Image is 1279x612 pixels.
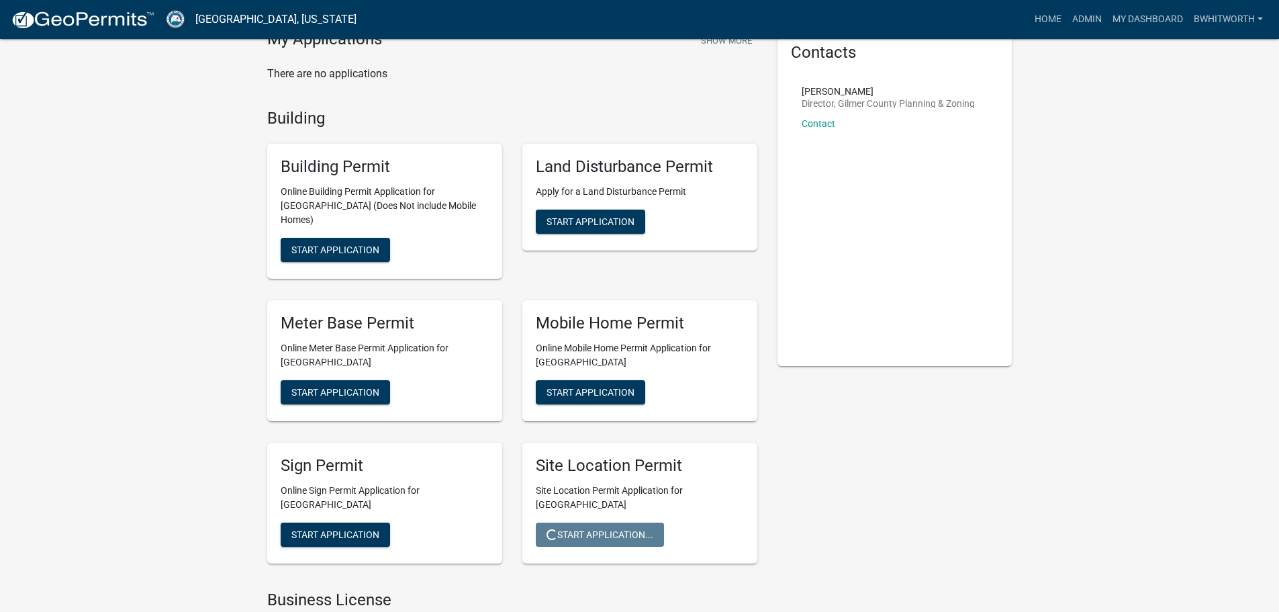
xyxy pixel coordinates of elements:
[281,484,489,512] p: Online Sign Permit Application for [GEOGRAPHIC_DATA]
[1067,7,1107,32] a: Admin
[281,185,489,227] p: Online Building Permit Application for [GEOGRAPHIC_DATA] (Does Not include Mobile Homes)
[267,30,382,50] h4: My Applications
[291,386,379,397] span: Start Application
[802,99,975,108] p: Director, Gilmer County Planning & Zoning
[536,523,664,547] button: Start Application...
[281,523,390,547] button: Start Application
[267,66,757,82] p: There are no applications
[291,245,379,255] span: Start Application
[536,341,744,369] p: Online Mobile Home Permit Application for [GEOGRAPHIC_DATA]
[547,529,653,539] span: Start Application...
[281,380,390,404] button: Start Application
[267,109,757,128] h4: Building
[547,216,634,227] span: Start Application
[281,456,489,476] h5: Sign Permit
[1029,7,1067,32] a: Home
[281,314,489,333] h5: Meter Base Permit
[802,118,835,129] a: Contact
[1188,7,1268,32] a: BWhitworth
[547,386,634,397] span: Start Application
[791,43,999,62] h5: Contacts
[536,314,744,333] h5: Mobile Home Permit
[291,529,379,539] span: Start Application
[536,380,645,404] button: Start Application
[536,157,744,177] h5: Land Disturbance Permit
[536,456,744,476] h5: Site Location Permit
[802,87,975,96] p: [PERSON_NAME]
[536,185,744,199] p: Apply for a Land Disturbance Permit
[536,484,744,512] p: Site Location Permit Application for [GEOGRAPHIC_DATA]
[281,157,489,177] h5: Building Permit
[281,341,489,369] p: Online Meter Base Permit Application for [GEOGRAPHIC_DATA]
[536,210,645,234] button: Start Application
[1107,7,1188,32] a: My Dashboard
[195,8,357,31] a: [GEOGRAPHIC_DATA], [US_STATE]
[696,30,757,52] button: Show More
[165,10,185,28] img: Gilmer County, Georgia
[267,591,757,610] h4: Business License
[281,238,390,262] button: Start Application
